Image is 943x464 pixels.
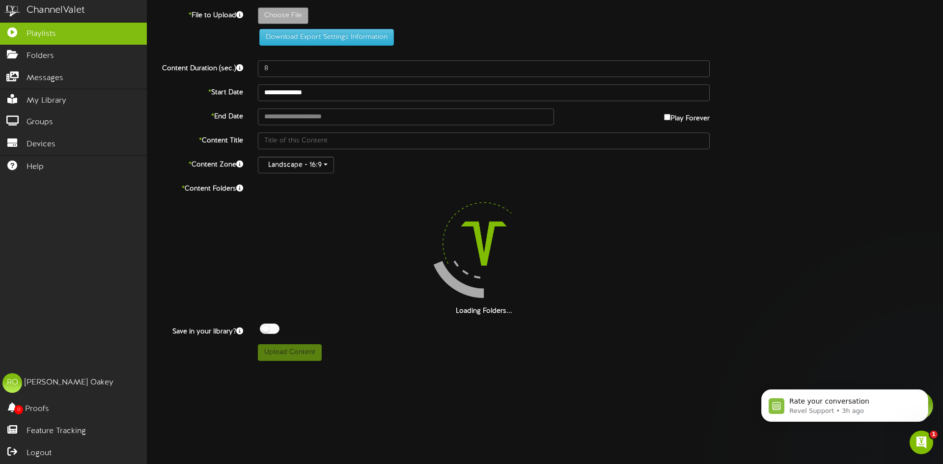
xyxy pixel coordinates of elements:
[27,95,66,107] span: My Library
[27,139,55,150] span: Devices
[258,344,322,361] button: Upload Content
[25,404,49,415] span: Proofs
[258,157,334,173] button: Landscape - 16:9
[456,307,512,315] strong: Loading Folders...
[664,114,670,120] input: Play Forever
[421,181,547,306] img: loading-spinner-4.png
[747,369,943,437] iframe: Intercom notifications message
[664,109,710,124] label: Play Forever
[27,448,52,459] span: Logout
[27,73,63,84] span: Messages
[27,28,56,40] span: Playlists
[258,133,710,149] input: Title of this Content
[27,117,53,128] span: Groups
[14,405,23,414] span: 0
[27,3,85,18] div: ChannelValet
[259,29,394,46] button: Download Export Settings Information
[25,377,113,388] div: [PERSON_NAME] Oakey
[254,33,394,41] a: Download Export Settings Information
[27,51,54,62] span: Folders
[910,431,933,454] iframe: Intercom live chat
[27,426,86,437] span: Feature Tracking
[27,162,44,173] span: Help
[2,373,22,393] div: RO
[930,431,938,438] span: 1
